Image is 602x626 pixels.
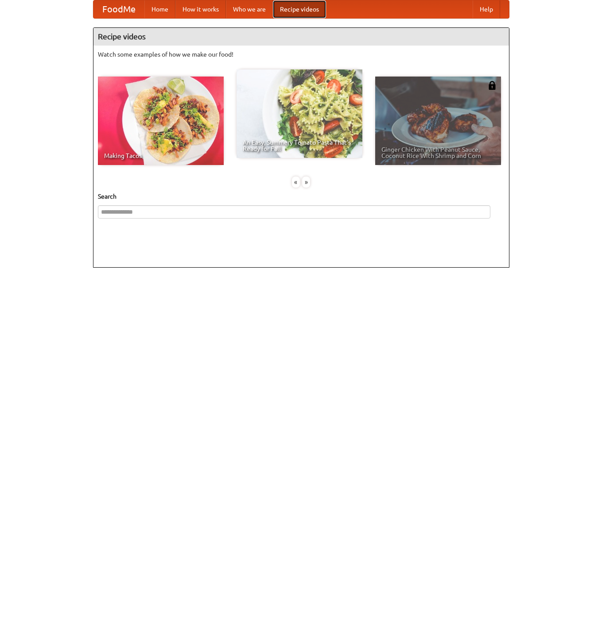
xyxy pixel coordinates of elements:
div: « [292,177,300,188]
div: » [302,177,310,188]
span: An Easy, Summery Tomato Pasta That's Ready for Fall [243,139,356,152]
h4: Recipe videos [93,28,509,46]
a: Who we are [226,0,273,18]
span: Making Tacos [104,153,217,159]
img: 483408.png [488,81,497,90]
a: FoodMe [93,0,144,18]
p: Watch some examples of how we make our food! [98,50,505,59]
a: An Easy, Summery Tomato Pasta That's Ready for Fall [237,69,362,158]
a: Help [473,0,500,18]
a: Recipe videos [273,0,326,18]
a: Making Tacos [98,77,224,165]
a: Home [144,0,175,18]
h5: Search [98,192,505,201]
a: How it works [175,0,226,18]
